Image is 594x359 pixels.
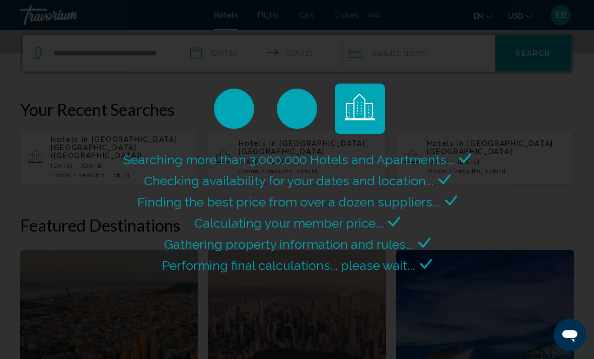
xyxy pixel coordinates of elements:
iframe: Button to launch messaging window [554,319,586,351]
span: Performing final calculations... please wait... [162,258,415,273]
span: Calculating your member price... [194,216,383,231]
span: Searching more than 3,000,000 Hotels and Apartments... [123,152,454,167]
span: Finding the best price from over a dozen suppliers... [137,194,440,209]
span: Checking availability for your dates and location... [144,173,433,188]
span: Gathering property information and rules... [164,237,413,252]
